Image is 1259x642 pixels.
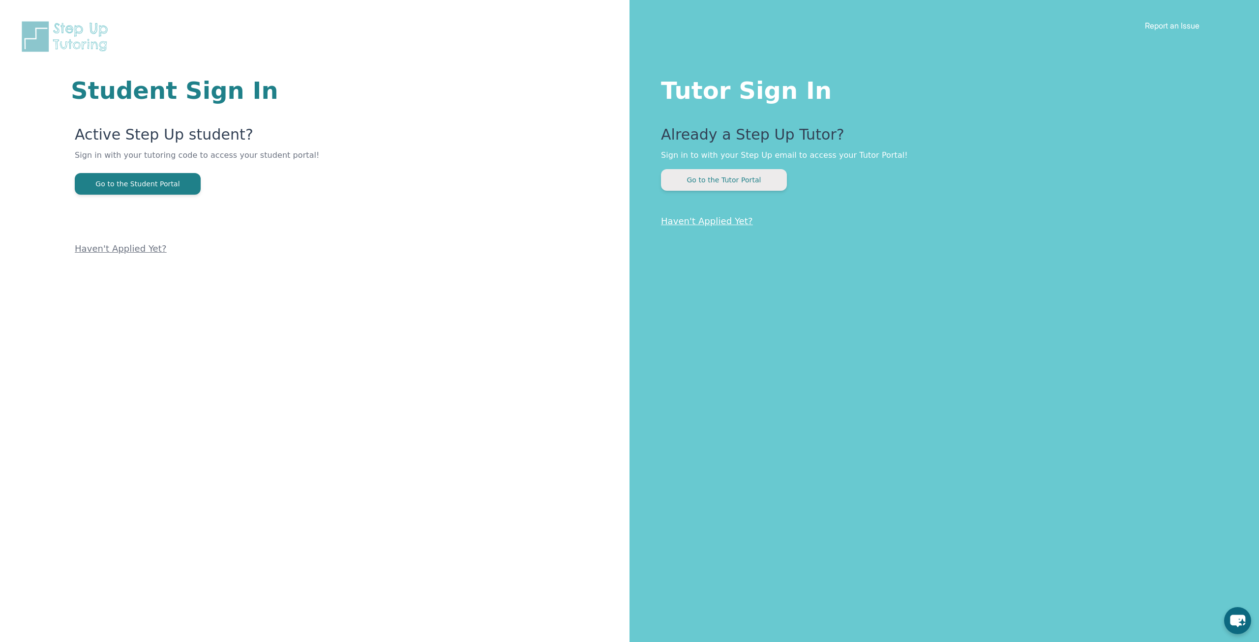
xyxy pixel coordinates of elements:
[75,243,167,254] a: Haven't Applied Yet?
[75,126,511,149] p: Active Step Up student?
[75,173,201,195] button: Go to the Student Portal
[75,179,201,188] a: Go to the Student Portal
[661,216,753,226] a: Haven't Applied Yet?
[661,169,787,191] button: Go to the Tutor Portal
[75,149,511,173] p: Sign in with your tutoring code to access your student portal!
[661,126,1220,149] p: Already a Step Up Tutor?
[1224,607,1251,634] button: chat-button
[71,79,511,102] h1: Student Sign In
[20,20,114,54] img: Step Up Tutoring horizontal logo
[661,149,1220,161] p: Sign in to with your Step Up email to access your Tutor Portal!
[661,175,787,184] a: Go to the Tutor Portal
[661,75,1220,102] h1: Tutor Sign In
[1145,21,1199,30] a: Report an Issue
